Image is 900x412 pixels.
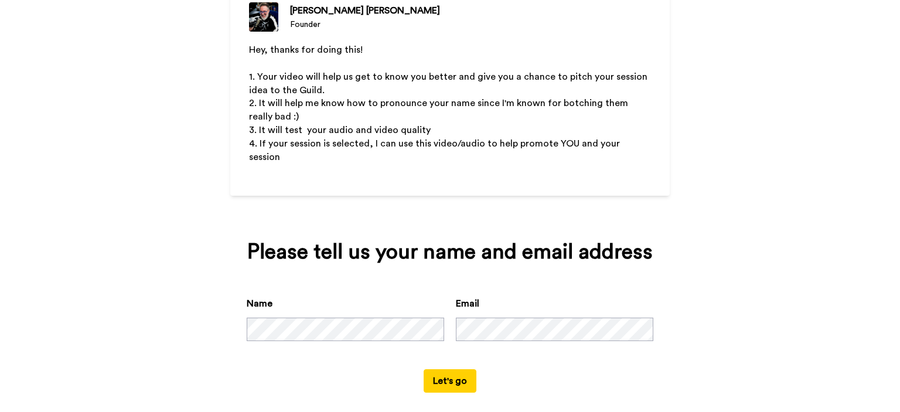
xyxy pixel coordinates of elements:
label: Name [247,297,272,311]
img: Founder [249,2,278,32]
div: Founder [290,19,440,30]
span: 4. If your session is selected, I can use this video/audio to help promote YOU and your session [249,139,622,162]
button: Let's go [424,369,476,393]
span: Hey, thanks for doing this! [249,45,363,55]
div: [PERSON_NAME] [PERSON_NAME] [290,4,440,18]
div: Please tell us your name and email address [247,240,653,264]
span: 1. Your video will help us get to know you better and give you a chance to pitch your session ide... [249,72,650,95]
span: 2. It will help me know how to pronounce your name since I'm known for botching them really bad :) [249,98,630,121]
label: Email [456,297,479,311]
span: 3. It will test your audio and video quality [249,125,431,135]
